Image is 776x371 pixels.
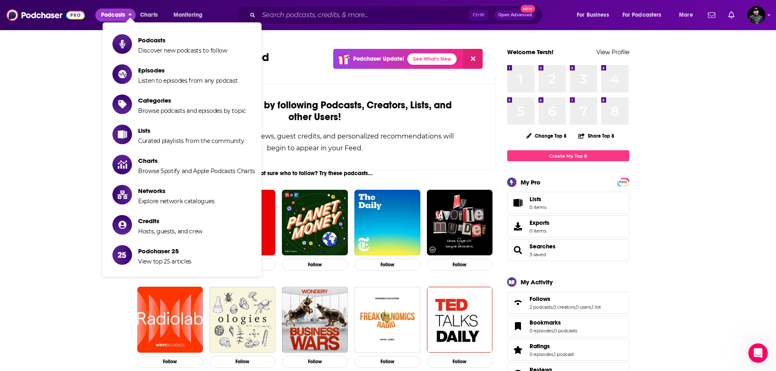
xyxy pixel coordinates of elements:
[705,8,719,22] a: Show notifications dropdown
[138,36,227,44] span: Podcasts
[530,351,553,357] a: 0 episodes
[575,304,576,310] span: ,
[134,170,496,177] div: Not sure who to follow? Try these podcasts...
[175,130,455,154] div: New releases, episode reviews, guest credits, and personalized recommendations will begin to appe...
[530,195,546,203] span: Lists
[138,107,246,114] span: Browse podcasts and episodes by topic
[673,9,703,22] button: open menu
[510,297,526,308] a: Follows
[553,351,554,357] span: ,
[354,190,420,256] img: The Daily
[209,356,275,368] button: Follow
[495,10,536,20] button: Open AdvancedNew
[137,356,203,368] button: Follow
[530,243,556,250] span: Searches
[209,287,275,353] a: Ologies with Alie Ward
[138,127,244,134] span: Lists
[354,259,420,270] button: Follow
[138,47,227,54] span: Discover new podcasts to follow
[530,319,561,326] span: Bookmarks
[530,304,552,310] a: 2 podcasts
[427,190,493,256] img: My Favorite Murder with Karen Kilgariff and Georgia Hardstark
[521,5,535,13] span: New
[521,131,572,141] button: Change Top 8
[747,6,765,24] button: Show profile menu
[553,304,575,310] a: 0 creators
[354,287,420,353] img: Freakonomics Radio
[135,9,163,22] a: Charts
[138,167,255,175] span: Browse Spotify and Apple Podcasts Charts
[747,6,765,24] span: Logged in as tersh
[138,97,246,104] span: Categories
[530,252,546,257] a: 3 saved
[138,228,202,235] span: Hosts, guests, and crew
[617,9,673,22] button: open menu
[140,9,158,21] span: Charts
[138,217,202,225] span: Credits
[571,9,619,22] button: open menu
[507,192,629,214] a: Lists
[507,339,629,361] span: Ratings
[530,204,546,210] span: 0 items
[530,295,601,303] a: Follows
[138,137,244,145] span: Curated playlists from the community
[554,328,577,334] a: 0 podcasts
[168,9,213,22] button: open menu
[259,9,469,22] input: Search podcasts, credits, & more...
[622,9,662,21] span: For Podcasters
[282,190,348,256] a: Planet Money
[138,157,255,165] span: Charts
[747,6,765,24] img: User Profile
[510,244,526,256] a: Searches
[138,198,214,205] span: Explore network catalogues
[498,13,532,17] span: Open Advanced
[7,7,85,23] img: Podchaser - Follow, Share and Rate Podcasts
[353,55,404,62] p: Podchaser Update!
[354,356,420,368] button: Follow
[521,178,541,186] div: My Pro
[507,215,629,237] a: Exports
[282,259,348,270] button: Follow
[679,9,693,21] span: More
[507,48,554,56] a: Welcome Tersh!
[618,179,628,185] a: PRO
[510,197,526,209] span: Lists
[427,356,493,368] button: Follow
[138,77,238,84] span: Listen to episodes from any podcast
[530,219,550,226] span: Exports
[577,9,609,21] span: For Business
[530,228,550,234] span: 0 items
[725,8,738,22] a: Show notifications dropdown
[282,287,348,353] img: Business Wars
[138,66,238,74] span: Episodes
[138,187,214,195] span: Networks
[510,221,526,232] span: Exports
[138,258,191,265] span: View top 25 articles
[530,328,553,334] a: 0 episodes
[592,304,601,310] a: 1 list
[174,9,202,21] span: Monitoring
[95,9,136,22] button: close menu
[553,328,554,334] span: ,
[427,259,493,270] button: Follow
[510,344,526,356] a: Ratings
[407,53,457,65] a: See What's New
[507,315,629,337] span: Bookmarks
[282,356,348,368] button: Follow
[576,304,591,310] a: 0 users
[137,287,203,353] img: Radiolab
[530,342,574,350] a: Ratings
[138,247,191,255] span: Podchaser 25
[510,321,526,332] a: Bookmarks
[507,292,629,314] span: Follows
[175,99,455,123] div: by following Podcasts, Creators, Lists, and other Users!
[469,10,488,20] span: Ctrl K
